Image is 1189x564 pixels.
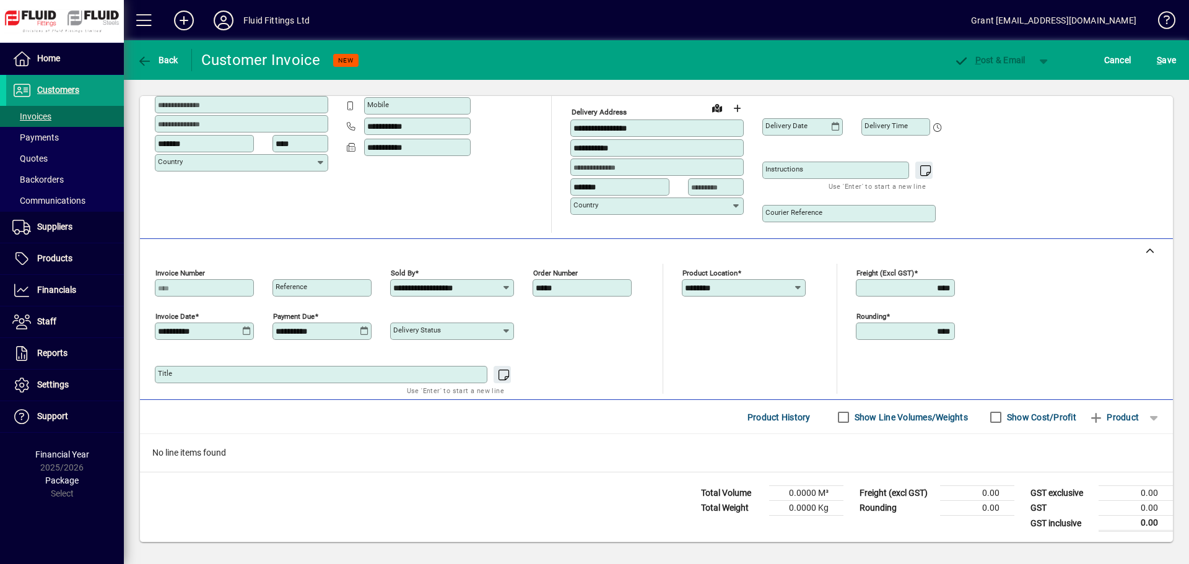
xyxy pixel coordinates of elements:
[243,11,310,30] div: Fluid Fittings Ltd
[1099,486,1173,501] td: 0.00
[1082,406,1145,428] button: Product
[6,370,124,401] a: Settings
[6,338,124,369] a: Reports
[865,121,908,130] mat-label: Delivery time
[407,383,504,397] mat-hint: Use 'Enter' to start a new line
[12,196,85,206] span: Communications
[37,380,69,389] span: Settings
[140,434,1173,472] div: No line items found
[695,486,769,501] td: Total Volume
[971,11,1136,30] div: Grant [EMAIL_ADDRESS][DOMAIN_NAME]
[37,85,79,95] span: Customers
[533,269,578,277] mat-label: Order number
[765,165,803,173] mat-label: Instructions
[6,275,124,306] a: Financials
[1101,49,1135,71] button: Cancel
[273,312,315,321] mat-label: Payment due
[1157,50,1176,70] span: ave
[45,475,79,485] span: Package
[391,269,415,277] mat-label: Sold by
[6,43,124,74] a: Home
[853,501,940,516] td: Rounding
[137,55,178,65] span: Back
[954,55,1026,65] span: ost & Email
[743,406,816,428] button: Product History
[573,201,598,209] mat-label: Country
[164,9,204,32] button: Add
[747,407,811,427] span: Product History
[707,98,727,118] a: View on map
[940,501,1014,516] td: 0.00
[1024,486,1099,501] td: GST exclusive
[765,121,808,130] mat-label: Delivery date
[37,348,68,358] span: Reports
[856,269,914,277] mat-label: Freight (excl GST)
[134,49,181,71] button: Back
[1154,49,1179,71] button: Save
[1099,516,1173,531] td: 0.00
[155,269,205,277] mat-label: Invoice number
[1149,2,1174,43] a: Knowledge Base
[155,312,195,321] mat-label: Invoice date
[6,190,124,211] a: Communications
[12,154,48,163] span: Quotes
[158,157,183,166] mat-label: Country
[37,285,76,295] span: Financials
[769,501,843,516] td: 0.0000 Kg
[856,312,886,321] mat-label: Rounding
[853,486,940,501] td: Freight (excl GST)
[769,486,843,501] td: 0.0000 M³
[37,253,72,263] span: Products
[37,222,72,232] span: Suppliers
[204,9,243,32] button: Profile
[975,55,981,65] span: P
[947,49,1032,71] button: Post & Email
[201,50,321,70] div: Customer Invoice
[1089,407,1139,427] span: Product
[852,411,968,423] label: Show Line Volumes/Weights
[1024,516,1099,531] td: GST inclusive
[367,100,389,109] mat-label: Mobile
[1024,501,1099,516] td: GST
[37,53,60,63] span: Home
[765,208,822,217] mat-label: Courier Reference
[158,369,172,378] mat-label: Title
[1099,501,1173,516] td: 0.00
[829,179,926,193] mat-hint: Use 'Enter' to start a new line
[6,401,124,432] a: Support
[727,98,747,118] button: Choose address
[6,169,124,190] a: Backorders
[276,282,307,291] mat-label: Reference
[6,148,124,169] a: Quotes
[6,106,124,127] a: Invoices
[124,49,192,71] app-page-header-button: Back
[393,326,441,334] mat-label: Delivery status
[338,56,354,64] span: NEW
[37,316,56,326] span: Staff
[940,486,1014,501] td: 0.00
[682,269,738,277] mat-label: Product location
[695,501,769,516] td: Total Weight
[37,411,68,421] span: Support
[1104,50,1131,70] span: Cancel
[6,243,124,274] a: Products
[6,306,124,337] a: Staff
[12,175,64,184] span: Backorders
[12,111,51,121] span: Invoices
[6,127,124,148] a: Payments
[12,132,59,142] span: Payments
[35,449,89,459] span: Financial Year
[1157,55,1162,65] span: S
[1004,411,1076,423] label: Show Cost/Profit
[6,212,124,243] a: Suppliers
